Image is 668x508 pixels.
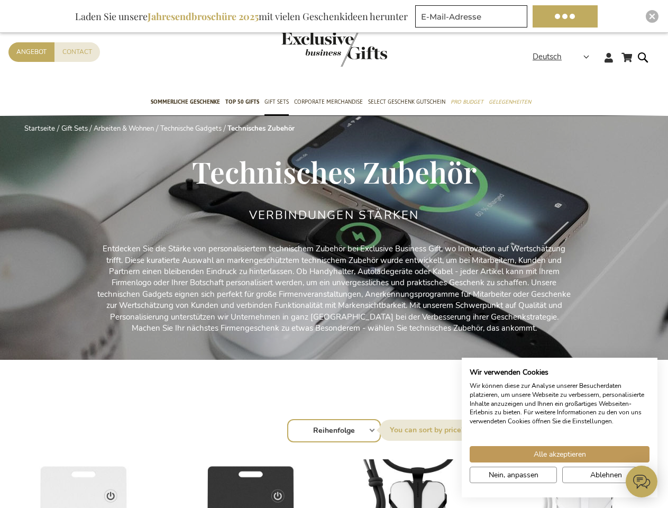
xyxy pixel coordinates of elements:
[192,152,477,191] span: Technisches Zubehör
[368,96,445,107] span: Select Geschenk Gutschein
[225,96,259,107] span: TOP 50 Gifts
[94,124,154,133] a: Arbeiten & Wohnen
[534,449,586,460] span: Alle akzeptieren
[379,420,473,441] label: Sortieren nach
[160,124,222,133] a: Technische Gadgets
[281,32,334,67] a: store logo
[562,467,649,483] button: Alle verweigern cookies
[415,5,530,31] form: marketing offers and promotions
[148,10,259,23] b: Jahresendbroschüre 2025
[227,124,295,133] strong: Technisches Zubehör
[489,469,538,480] span: Nein, anpassen
[470,467,557,483] button: cookie Einstellungen anpassen
[24,124,55,133] a: Startseite
[281,32,387,67] img: Exclusive Business gifts logo
[451,96,483,107] span: Pro Budget
[489,96,531,107] span: Gelegenheiten
[649,13,655,20] img: Close
[151,96,220,107] span: Sommerliche geschenke
[533,51,596,63] div: Deutsch
[470,446,649,462] button: Akzeptieren Sie alle cookies
[8,42,54,62] a: Angebot
[96,243,572,334] p: Entdecken Sie die Stärke von personalisiertem technischem Zubehör bei Exclusive Business Gift, wo...
[590,469,622,480] span: Ablehnen
[249,209,419,222] h2: Verbindungen stärken
[294,96,363,107] span: Corporate Merchandise
[54,42,100,62] a: Contact
[533,51,562,63] span: Deutsch
[61,124,88,133] a: Gift Sets
[626,466,657,497] iframe: belco-activator-frame
[470,368,649,377] h2: Wir verwenden Cookies
[646,10,658,23] div: Close
[470,382,649,426] p: Wir können diese zur Analyse unserer Besucherdaten platzieren, um unsere Webseite zu verbessern, ...
[533,5,598,28] button: Jetzt Broschüre herunterladen
[415,5,527,28] input: E-Mail-Adresse
[264,96,289,107] span: Gift Sets
[70,5,413,28] div: Laden Sie unsere mit vielen Geschenkideen herunter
